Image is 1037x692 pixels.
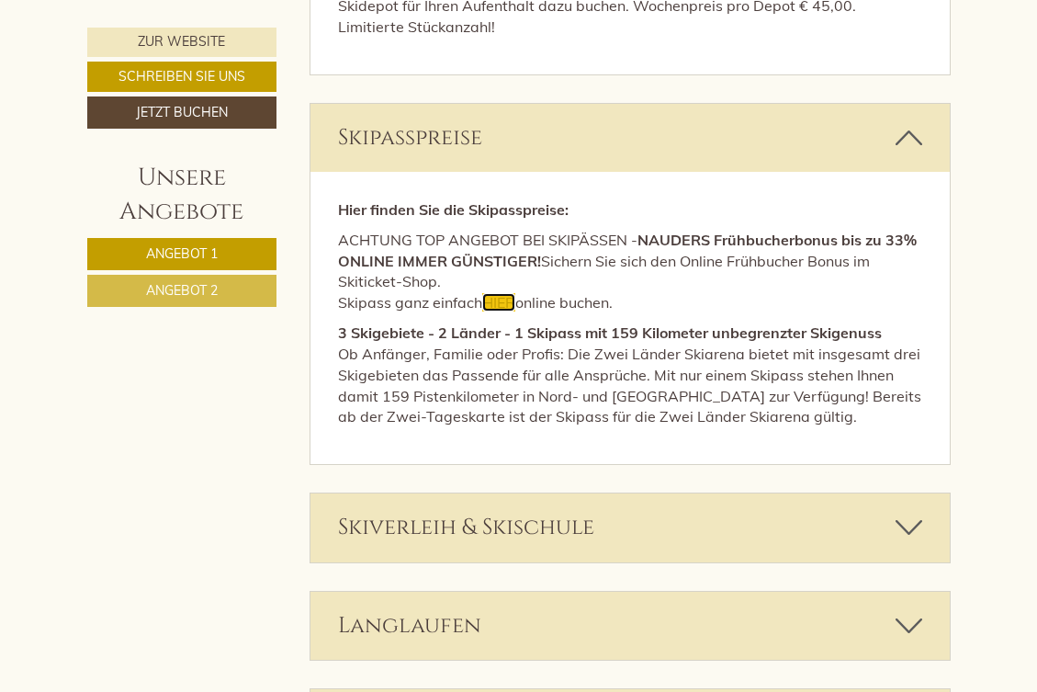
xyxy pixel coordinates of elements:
span: Angebot 1 [146,245,218,262]
a: Schreiben Sie uns [87,62,276,92]
div: Skiverleih & Skischule [310,493,950,562]
strong: Hier finden Sie die Skipasspreise: [338,200,569,219]
p: Ob Anfänger, Familie oder Profis: Die Zwei Länder Skiarena bietet mit insgesamt drei Skigebieten ... [338,323,922,427]
span: Angebot 2 [146,282,218,299]
a: Jetzt buchen [87,96,276,129]
strong: 3 Skigebiete - 2 Länder - 1 Skipass mit 159 Kilometer unbegrenzter Skigenuss [338,323,882,342]
div: Langlaufen [310,592,950,660]
div: Skipasspreise [310,104,950,172]
p: ACHTUNG TOP ANGEBOT BEI SKIPÄSSEN - Sichern Sie sich den Online Frühbucher Bonus im Skiticket-Sho... [338,230,922,313]
div: Unsere Angebote [87,161,276,229]
a: Zur Website [87,28,276,57]
strong: NAUDERS Frühbucherbonus bis zu 33% [637,231,917,249]
strong: ONLINE IMMER GÜNSTIGER! [338,252,541,270]
a: HIER [482,293,515,312]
